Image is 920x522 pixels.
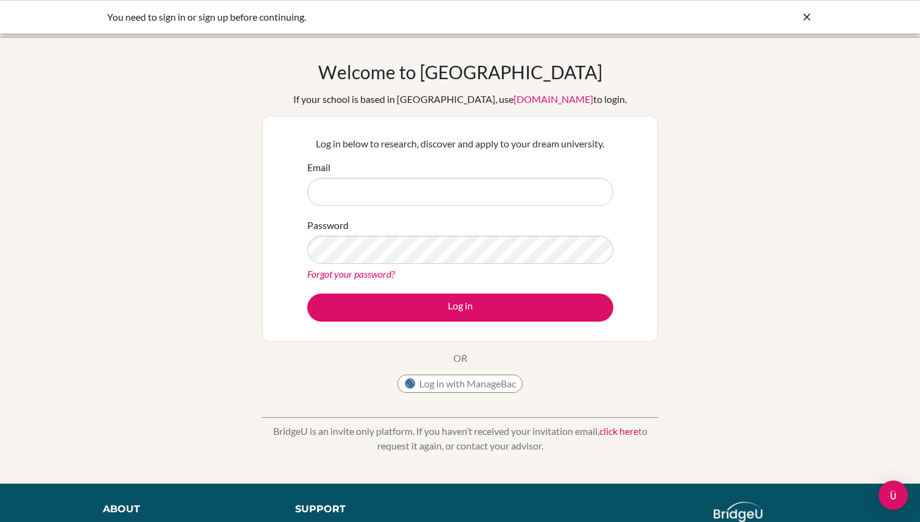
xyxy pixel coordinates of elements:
p: Log in below to research, discover and apply to your dream university. [307,136,613,151]
div: If your school is based in [GEOGRAPHIC_DATA], use to login. [293,92,627,107]
p: BridgeU is an invite only platform. If you haven’t received your invitation email, to request it ... [262,424,658,453]
a: click here [599,425,638,437]
h1: Welcome to [GEOGRAPHIC_DATA] [318,61,602,83]
div: You need to sign in or sign up before continuing. [107,10,630,24]
div: Support [295,502,447,517]
img: logo_white@2x-f4f0deed5e89b7ecb1c2cc34c3e3d731f90f0f143d5ea2071677605dd97b5244.png [714,502,763,522]
p: OR [453,351,467,365]
div: About [103,502,268,517]
div: Open Intercom Messenger [879,481,908,510]
label: Email [307,160,330,175]
a: [DOMAIN_NAME] [514,93,593,105]
label: Password [307,218,349,233]
a: Forgot your password? [307,268,395,280]
button: Log in with ManageBac [397,375,523,393]
button: Log in [307,294,613,322]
